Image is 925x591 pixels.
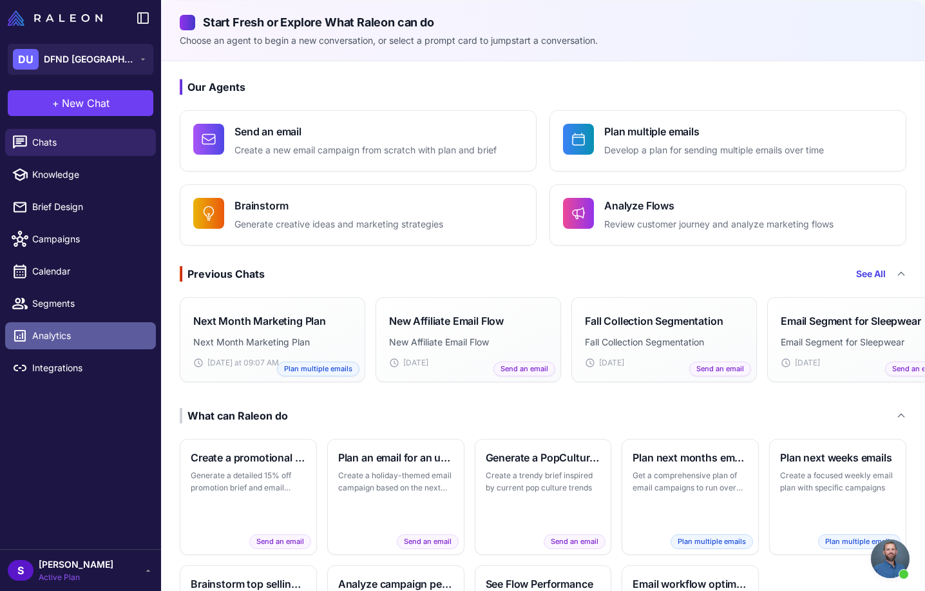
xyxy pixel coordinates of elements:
p: Create a holiday-themed email campaign based on the next major holiday [338,469,453,494]
button: BrainstormGenerate creative ideas and marketing strategies [180,184,537,246]
a: Integrations [5,354,156,382]
p: Choose an agent to begin a new conversation, or select a prompt card to jumpstart a conversation. [180,34,906,48]
h3: Plan next months emails [633,450,748,465]
span: Active Plan [39,572,113,583]
h2: Start Fresh or Explore What Raleon can do [180,14,906,31]
span: Analytics [32,329,146,343]
img: Raleon Logo [8,10,102,26]
h3: New Affiliate Email Flow [389,313,504,329]
a: Knowledge [5,161,156,188]
div: Open chat [871,539,910,578]
span: + [52,95,59,111]
span: Knowledge [32,168,146,182]
span: New Chat [62,95,110,111]
span: Chats [32,135,146,150]
div: S [8,560,33,581]
h3: Generate a PopCulture themed brief [486,450,601,465]
a: Brief Design [5,193,156,220]
h3: Plan an email for an upcoming holiday [338,450,453,465]
h3: Create a promotional brief and email [191,450,306,465]
button: Plan next months emailsGet a comprehensive plan of email campaigns to run over the next monthPlan... [622,439,759,555]
a: See All [856,267,886,281]
h4: Send an email [234,124,497,139]
h3: Fall Collection Segmentation [585,313,723,329]
p: Create a new email campaign from scratch with plan and brief [234,143,497,158]
button: Generate a PopCulture themed briefCreate a trendy brief inspired by current pop culture trendsSen... [475,439,612,555]
span: Send an email [689,362,751,376]
button: DUDFND [GEOGRAPHIC_DATA] [8,44,153,75]
span: Segments [32,296,146,311]
p: Review customer journey and analyze marketing flows [604,217,834,232]
button: +New Chat [8,90,153,116]
span: [PERSON_NAME] [39,557,113,572]
a: Raleon Logo [8,10,108,26]
span: Send an email [493,362,555,376]
h3: Next Month Marketing Plan [193,313,326,329]
h4: Brainstorm [234,198,443,213]
p: Create a trendy brief inspired by current pop culture trends [486,469,601,494]
span: Brief Design [32,200,146,214]
a: Calendar [5,258,156,285]
span: Send an email [397,534,459,549]
span: Send an email [544,534,606,549]
a: Campaigns [5,226,156,253]
div: [DATE] [585,357,743,369]
p: Next Month Marketing Plan [193,335,352,349]
p: Get a comprehensive plan of email campaigns to run over the next month [633,469,748,494]
p: New Affiliate Email Flow [389,335,548,349]
span: Calendar [32,264,146,278]
span: Integrations [32,361,146,375]
span: Send an email [249,534,311,549]
h4: Plan multiple emails [604,124,824,139]
button: Create a promotional brief and emailGenerate a detailed 15% off promotion brief and email designS... [180,439,317,555]
div: DU [13,49,39,70]
button: Send an emailCreate a new email campaign from scratch with plan and brief [180,110,537,171]
div: [DATE] at 09:07 AM [193,357,352,369]
p: Generate creative ideas and marketing strategies [234,217,443,232]
p: Fall Collection Segmentation [585,335,743,349]
h3: Email Segment for Sleepwear [781,313,921,329]
span: Plan multiple emails [277,362,359,376]
span: DFND [GEOGRAPHIC_DATA] [44,52,134,66]
span: Campaigns [32,232,146,246]
a: Analytics [5,322,156,349]
p: Generate a detailed 15% off promotion brief and email design [191,469,306,494]
button: Plan next weeks emailsCreate a focused weekly email plan with specific campaignsPlan multiple emails [769,439,906,555]
p: Create a focused weekly email plan with specific campaigns [780,469,895,494]
span: Plan multiple emails [671,534,753,549]
div: Previous Chats [180,266,265,282]
a: Segments [5,290,156,317]
div: [DATE] [389,357,548,369]
h3: Our Agents [180,79,906,95]
p: Develop a plan for sending multiple emails over time [604,143,824,158]
button: Plan an email for an upcoming holidayCreate a holiday-themed email campaign based on the next maj... [327,439,464,555]
button: Analyze FlowsReview customer journey and analyze marketing flows [549,184,906,246]
h3: Plan next weeks emails [780,450,895,465]
div: What can Raleon do [180,408,288,423]
h4: Analyze Flows [604,198,834,213]
span: Plan multiple emails [818,534,901,549]
a: Chats [5,129,156,156]
button: Plan multiple emailsDevelop a plan for sending multiple emails over time [549,110,906,171]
